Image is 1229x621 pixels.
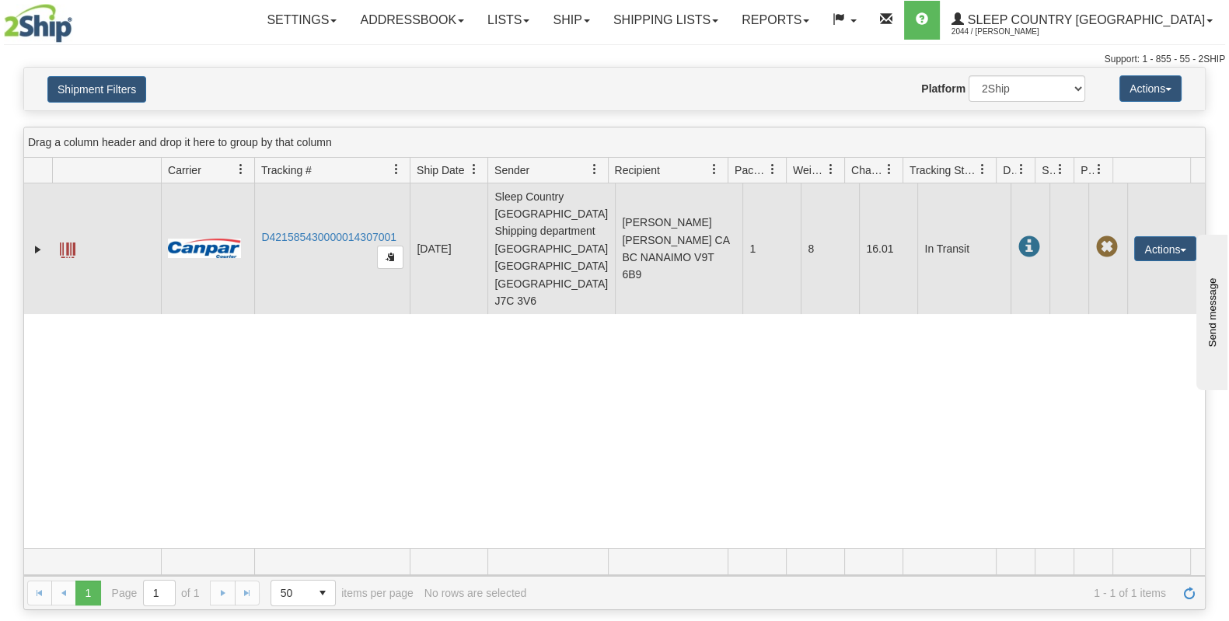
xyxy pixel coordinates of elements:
[801,183,859,314] td: 8
[1177,581,1202,605] a: Refresh
[168,239,241,258] img: 14 - Canpar
[1081,162,1094,178] span: Pickup Status
[1119,75,1182,102] button: Actions
[969,156,996,183] a: Tracking Status filter column settings
[851,162,884,178] span: Charge
[144,581,175,605] input: Page 1
[417,162,464,178] span: Ship Date
[1008,156,1035,183] a: Delivery Status filter column settings
[602,1,730,40] a: Shipping lists
[615,162,660,178] span: Recipient
[964,13,1205,26] span: Sleep Country [GEOGRAPHIC_DATA]
[4,4,72,43] img: logo2044.jpg
[951,24,1068,40] span: 2044 / [PERSON_NAME]
[730,1,821,40] a: Reports
[377,246,403,269] button: Copy to clipboard
[494,162,529,178] span: Sender
[261,162,312,178] span: Tracking #
[1042,162,1055,178] span: Shipment Issues
[910,162,977,178] span: Tracking Status
[348,1,476,40] a: Addressbook
[917,183,1011,314] td: In Transit
[461,156,487,183] a: Ship Date filter column settings
[859,183,917,314] td: 16.01
[24,127,1205,158] div: grid grouping header
[793,162,826,178] span: Weight
[47,76,146,103] button: Shipment Filters
[4,53,1225,66] div: Support: 1 - 855 - 55 - 2SHIP
[487,183,615,314] td: Sleep Country [GEOGRAPHIC_DATA] Shipping department [GEOGRAPHIC_DATA] [GEOGRAPHIC_DATA] [GEOGRAPH...
[940,1,1224,40] a: Sleep Country [GEOGRAPHIC_DATA] 2044 / [PERSON_NAME]
[1095,236,1117,258] span: Pickup Not Assigned
[383,156,410,183] a: Tracking # filter column settings
[424,587,527,599] div: No rows are selected
[60,235,75,260] a: Label
[541,1,601,40] a: Ship
[261,231,396,243] a: D421585430000014307001
[310,581,335,605] span: select
[271,580,336,606] span: Page sizes drop down
[921,81,965,96] label: Platform
[701,156,728,183] a: Recipient filter column settings
[271,580,414,606] span: items per page
[228,156,254,183] a: Carrier filter column settings
[12,13,144,25] div: Send message
[1134,236,1196,261] button: Actions
[112,580,200,606] span: Page of 1
[581,156,608,183] a: Sender filter column settings
[30,242,46,257] a: Expand
[168,162,201,178] span: Carrier
[759,156,786,183] a: Packages filter column settings
[1047,156,1074,183] a: Shipment Issues filter column settings
[1086,156,1112,183] a: Pickup Status filter column settings
[255,1,348,40] a: Settings
[615,183,742,314] td: [PERSON_NAME] [PERSON_NAME] CA BC NANAIMO V9T 6B9
[281,585,301,601] span: 50
[876,156,903,183] a: Charge filter column settings
[476,1,541,40] a: Lists
[75,581,100,605] span: Page 1
[1003,162,1016,178] span: Delivery Status
[1193,231,1227,389] iframe: chat widget
[735,162,767,178] span: Packages
[537,587,1166,599] span: 1 - 1 of 1 items
[818,156,844,183] a: Weight filter column settings
[1018,236,1039,258] span: In Transit
[742,183,801,314] td: 1
[410,183,487,314] td: [DATE]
